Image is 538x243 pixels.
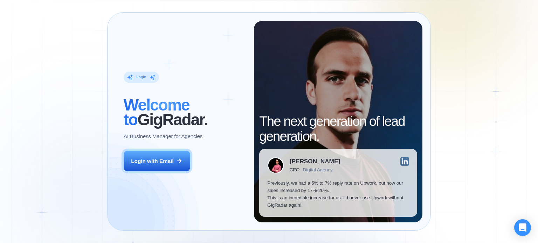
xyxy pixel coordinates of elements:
div: Digital Agency [303,167,333,172]
p: AI Business Manager for Agencies [124,133,202,140]
button: Login with Email [124,151,190,172]
span: Welcome to [124,96,189,129]
div: Login with Email [131,157,174,165]
div: [PERSON_NAME] [290,158,340,164]
h2: The next generation of lead generation. [259,114,417,143]
p: Previously, we had a 5% to 7% reply rate on Upwork, but now our sales increased by 17%-20%. This ... [267,179,409,209]
div: Login [136,74,146,80]
div: Open Intercom Messenger [514,219,531,236]
h2: ‍ GigRadar. [124,98,246,127]
div: CEO [290,167,299,172]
